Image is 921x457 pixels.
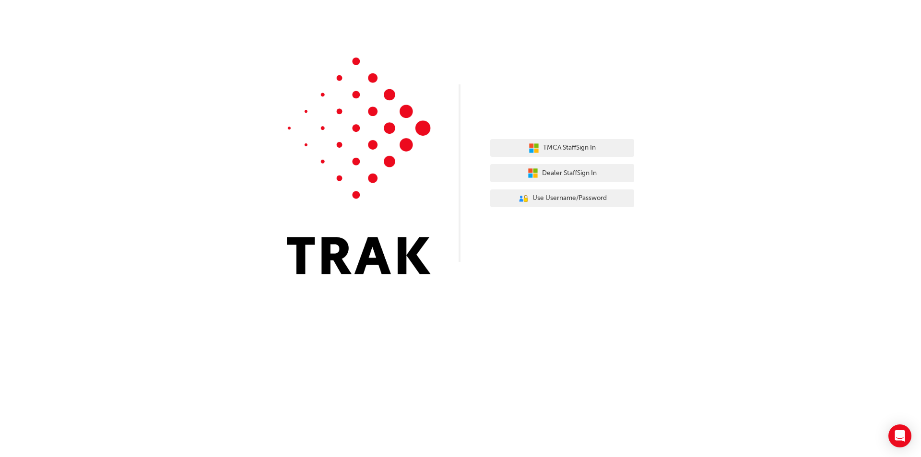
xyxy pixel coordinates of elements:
button: TMCA StaffSign In [490,139,634,157]
button: Dealer StaffSign In [490,164,634,182]
button: Use Username/Password [490,189,634,208]
span: Dealer Staff Sign In [542,168,597,179]
img: Trak [287,58,431,274]
span: TMCA Staff Sign In [543,142,596,153]
div: Open Intercom Messenger [888,424,911,447]
span: Use Username/Password [532,193,607,204]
